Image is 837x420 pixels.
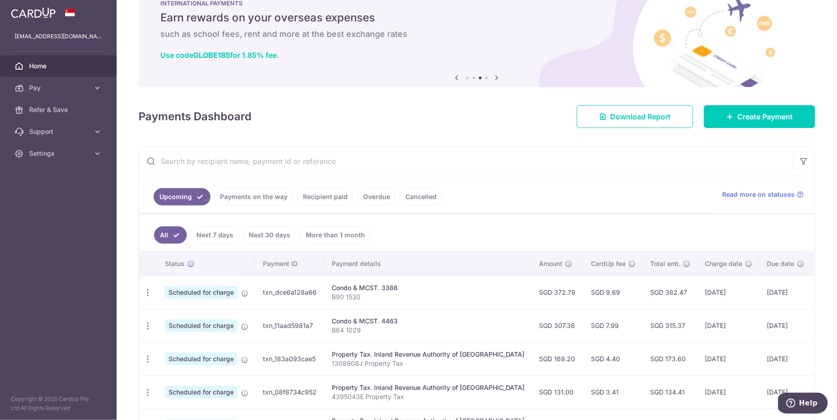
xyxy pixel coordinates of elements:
[332,350,524,359] div: Property Tax. Inland Revenue Authority of [GEOGRAPHIC_DATA]
[577,105,693,128] a: Download Report
[643,309,698,342] td: SGD 315.37
[722,190,795,199] span: Read more on statuses
[165,259,185,268] span: Status
[698,342,760,375] td: [DATE]
[139,108,252,125] h4: Payments Dashboard
[584,276,643,309] td: SGD 9.69
[297,188,354,205] a: Recipient paid
[165,286,237,299] span: Scheduled for charge
[532,309,584,342] td: SGD 307.38
[300,226,371,244] a: More than 1 month
[539,259,562,268] span: Amount
[532,342,584,375] td: SGD 169.20
[256,375,324,409] td: txn_08f8734c952
[29,149,89,158] span: Settings
[256,342,324,375] td: txn_183a093cae5
[584,375,643,409] td: SGD 3.41
[698,276,760,309] td: [DATE]
[704,105,815,128] a: Create Payment
[760,276,811,309] td: [DATE]
[332,392,524,401] p: 4395043E Property Tax
[722,190,804,199] a: Read more on statuses
[584,309,643,342] td: SGD 7.99
[160,29,793,40] h6: such as school fees, rent and more at the best exchange rates
[332,383,524,392] div: Property Tax. Inland Revenue Authority of [GEOGRAPHIC_DATA]
[29,105,89,114] span: Refer & Save
[332,283,524,292] div: Condo & MCST. 3386
[643,342,698,375] td: SGD 173.60
[193,51,230,60] b: GLOBE185
[29,83,89,92] span: Pay
[698,375,760,409] td: [DATE]
[165,319,237,332] span: Scheduled for charge
[154,226,187,244] a: All
[591,259,626,268] span: CardUp fee
[610,111,671,122] span: Download Report
[760,309,811,342] td: [DATE]
[332,359,524,368] p: 1308908J Property Tax
[11,7,56,18] img: CardUp
[532,276,584,309] td: SGD 372.78
[357,188,396,205] a: Overdue
[698,309,760,342] td: [DATE]
[643,276,698,309] td: SGD 382.47
[29,127,89,136] span: Support
[139,147,793,176] input: Search by recipient name, payment id or reference
[29,61,89,71] span: Home
[705,259,742,268] span: Charge date
[165,353,237,365] span: Scheduled for charge
[243,226,296,244] a: Next 30 days
[154,188,211,205] a: Upcoming
[778,393,828,415] iframe: Opens a widget where you can find more information
[643,375,698,409] td: SGD 134.41
[767,259,794,268] span: Due date
[760,375,811,409] td: [DATE]
[15,32,102,41] p: [EMAIL_ADDRESS][DOMAIN_NAME]
[532,375,584,409] td: SGD 131.00
[584,342,643,375] td: SGD 4.40
[650,259,680,268] span: Total amt.
[760,342,811,375] td: [DATE]
[332,326,524,335] p: B64 1029
[332,292,524,302] p: B90 1530
[400,188,442,205] a: Cancelled
[190,226,239,244] a: Next 7 days
[256,276,324,309] td: txn_dce6a128a66
[165,386,237,399] span: Scheduled for charge
[256,309,324,342] td: txn_11aad5981a7
[214,188,293,205] a: Payments on the way
[160,51,279,60] a: Use codeGLOBE185for 1.85% fee.
[737,111,793,122] span: Create Payment
[324,252,532,276] th: Payment details
[332,317,524,326] div: Condo & MCST. 4463
[160,10,793,25] h5: Earn rewards on your overseas expenses
[256,252,324,276] th: Payment ID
